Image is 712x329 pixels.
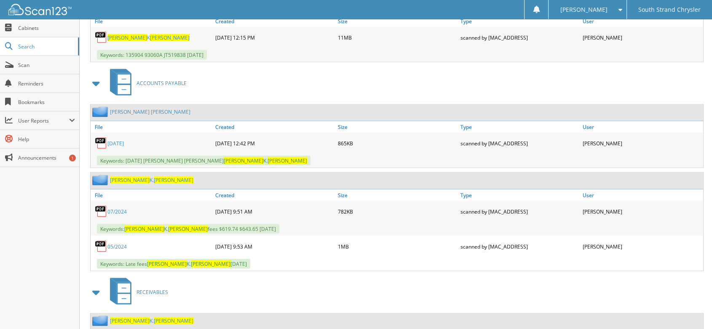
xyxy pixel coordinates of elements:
div: [DATE] 9:51 AM [213,203,336,220]
a: [PERSON_NAME] [PERSON_NAME] [110,108,190,115]
span: ACCOUNTS PAYABLE [137,80,187,87]
span: South Strand Chrysler [638,7,701,12]
a: File [91,190,213,201]
a: File [91,121,213,133]
span: [PERSON_NAME] [110,177,150,184]
a: User [581,190,703,201]
img: folder2.png [92,107,110,117]
a: ACCOUNTS PAYABLE [105,67,187,100]
a: [PERSON_NAME]K.[PERSON_NAME] [110,317,193,324]
span: Keywords: Late fees K. [DATE] [97,259,250,269]
a: Created [213,16,336,27]
img: PDF.png [95,137,107,150]
span: Cabinets [18,24,75,32]
img: folder2.png [92,316,110,326]
span: [PERSON_NAME] [560,7,607,12]
span: [PERSON_NAME] [147,260,187,267]
div: 11MB [336,29,458,46]
span: [PERSON_NAME] [150,34,190,41]
a: File [91,16,213,27]
div: [PERSON_NAME] [581,135,703,152]
img: PDF.png [95,240,107,253]
div: [PERSON_NAME] [581,203,703,220]
span: Keywords: K. fees $619.74 $643.65 [DATE] [97,224,279,234]
span: Keywords: [DATE] [PERSON_NAME] [PERSON_NAME] K. [97,156,310,166]
span: Search [18,43,74,50]
a: 05/2024 [107,243,127,250]
a: Type [458,16,581,27]
div: 1MB [336,238,458,255]
div: [PERSON_NAME] [581,29,703,46]
span: Announcements [18,154,75,161]
div: [DATE] 12:42 PM [213,135,336,152]
div: 782KB [336,203,458,220]
img: PDF.png [95,205,107,218]
span: [PERSON_NAME] [168,225,208,233]
span: User Reports [18,117,69,124]
span: [PERSON_NAME] [191,260,230,267]
div: scanned by [MAC_ADDRESS] [458,238,581,255]
img: folder2.png [92,175,110,185]
a: 07/2024 [107,208,127,215]
div: scanned by [MAC_ADDRESS] [458,135,581,152]
img: PDF.png [95,31,107,44]
a: Created [213,190,336,201]
a: Size [336,121,458,133]
a: Type [458,190,581,201]
span: [PERSON_NAME] [110,317,150,324]
a: [PERSON_NAME]K.[PERSON_NAME] [110,177,193,184]
iframe: Chat Widget [670,289,712,329]
a: Size [336,190,458,201]
div: [PERSON_NAME] [581,238,703,255]
a: User [581,16,703,27]
span: Keywords: 135904 93060A JT519838 [DATE] [97,50,207,60]
img: scan123-logo-white.svg [8,4,72,15]
span: Scan [18,62,75,69]
span: [PERSON_NAME] [268,157,307,164]
a: User [581,121,703,133]
div: scanned by [MAC_ADDRESS] [458,203,581,220]
a: Created [213,121,336,133]
span: Reminders [18,80,75,87]
div: [DATE] 12:15 PM [213,29,336,46]
div: 865KB [336,135,458,152]
div: 1 [69,155,76,161]
div: [DATE] 9:53 AM [213,238,336,255]
span: [PERSON_NAME] [154,317,193,324]
a: [PERSON_NAME]K[PERSON_NAME] [107,34,190,41]
a: RECEIVABLES [105,276,168,309]
span: Help [18,136,75,143]
span: RECEIVABLES [137,289,168,296]
span: [PERSON_NAME] [107,34,147,41]
span: [PERSON_NAME] [154,177,193,184]
span: [PERSON_NAME] [224,157,263,164]
a: Size [336,16,458,27]
a: [DATE] [107,140,124,147]
div: scanned by [MAC_ADDRESS] [458,29,581,46]
span: Bookmarks [18,99,75,106]
a: Type [458,121,581,133]
span: [PERSON_NAME] [124,225,164,233]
